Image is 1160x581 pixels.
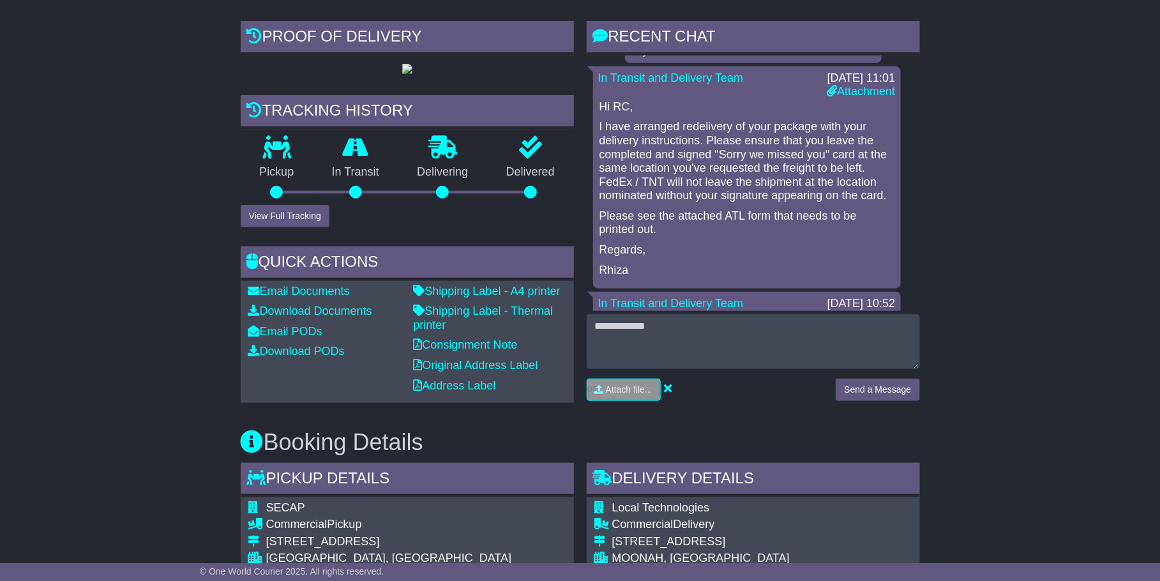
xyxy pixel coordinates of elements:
[414,379,496,392] a: Address Label
[241,205,329,227] button: View Full Tracking
[241,430,920,455] h3: Booking Details
[414,338,518,351] a: Consignment Note
[587,463,920,497] div: Delivery Details
[266,552,512,566] div: [GEOGRAPHIC_DATA], [GEOGRAPHIC_DATA]
[612,552,807,566] div: MOONAH, [GEOGRAPHIC_DATA]
[487,165,574,179] p: Delivered
[200,566,384,577] span: © One World Courier 2025. All rights reserved.
[827,297,896,311] div: [DATE] 10:52
[266,501,305,514] span: SECAP
[241,21,574,56] div: Proof of Delivery
[836,379,919,401] button: Send a Message
[414,285,561,298] a: Shipping Label - A4 printer
[402,64,412,74] img: GetPodImage
[599,264,894,278] p: Rhiza
[827,85,895,98] a: Attachment
[414,359,538,372] a: Original Address Label
[248,305,372,317] a: Download Documents
[266,518,512,532] div: Pickup
[599,100,894,114] p: Hi RC,
[266,518,328,531] span: Commercial
[313,165,398,179] p: In Transit
[598,297,744,310] a: In Transit and Delivery Team
[599,209,894,237] p: Please see the attached ATL form that needs to be printed out.
[612,518,807,532] div: Delivery
[241,95,574,130] div: Tracking history
[612,535,807,549] div: [STREET_ADDRESS]
[248,285,350,298] a: Email Documents
[612,501,710,514] span: Local Technologies
[248,345,345,358] a: Download PODs
[599,243,894,257] p: Regards,
[241,246,574,281] div: Quick Actions
[241,165,313,179] p: Pickup
[414,305,554,331] a: Shipping Label - Thermal printer
[266,535,512,549] div: [STREET_ADDRESS]
[599,120,894,203] p: I have arranged redelivery of your package with your delivery instructions. Please ensure that yo...
[587,21,920,56] div: RECENT CHAT
[598,72,744,84] a: In Transit and Delivery Team
[241,463,574,497] div: Pickup Details
[248,325,322,338] a: Email PODs
[612,518,674,531] span: Commercial
[827,72,895,86] div: [DATE] 11:01
[398,165,488,179] p: Delivering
